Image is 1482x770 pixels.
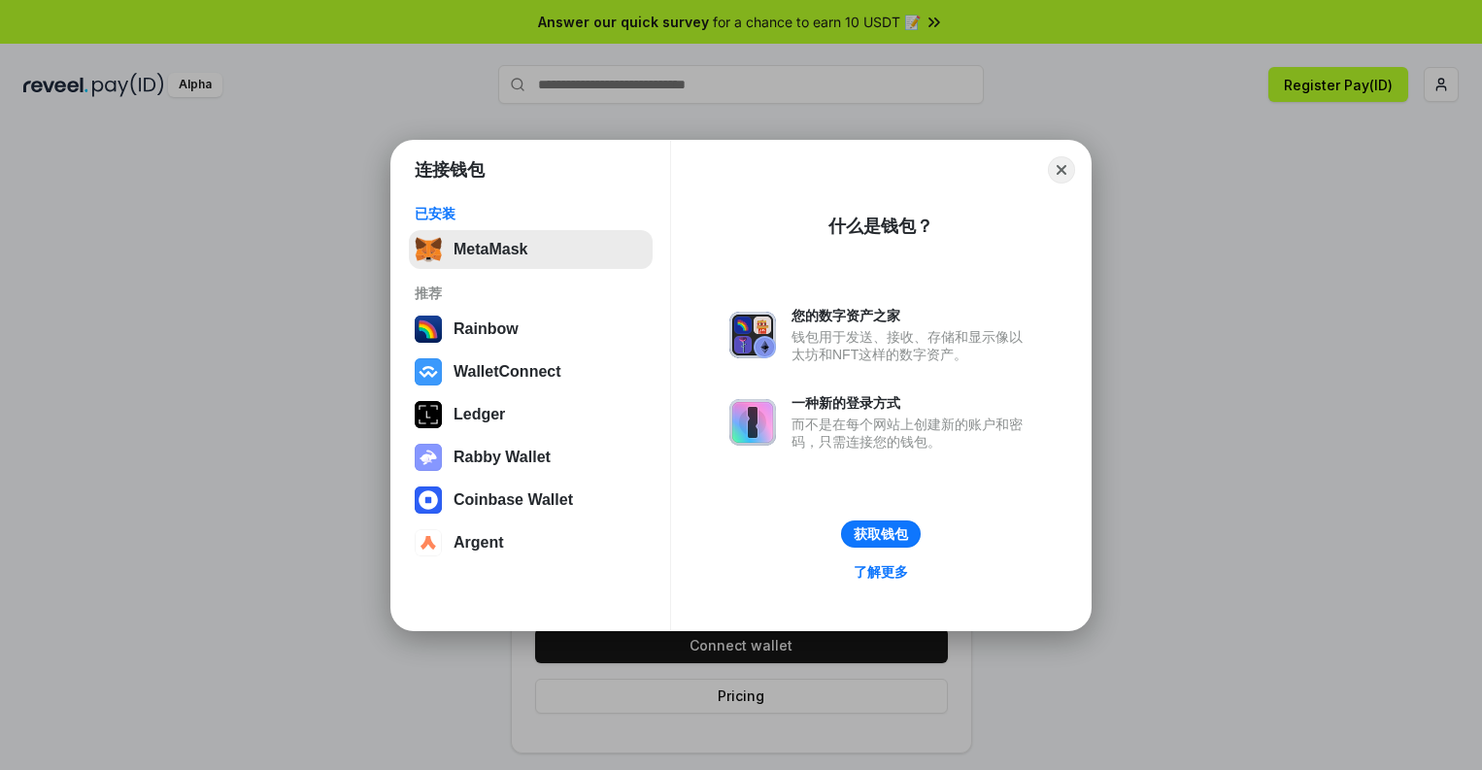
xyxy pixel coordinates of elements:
a: 了解更多 [842,559,920,585]
div: 一种新的登录方式 [792,394,1032,412]
div: Coinbase Wallet [454,491,573,509]
img: svg+xml,%3Csvg%20width%3D%22120%22%20height%3D%22120%22%20viewBox%3D%220%200%20120%20120%22%20fil... [415,316,442,343]
button: Argent [409,523,653,562]
img: svg+xml,%3Csvg%20xmlns%3D%22http%3A%2F%2Fwww.w3.org%2F2000%2Fsvg%22%20fill%3D%22none%22%20viewBox... [729,399,776,446]
button: 获取钱包 [841,520,921,548]
img: svg+xml,%3Csvg%20fill%3D%22none%22%20height%3D%2233%22%20viewBox%3D%220%200%2035%2033%22%20width%... [415,236,442,263]
button: WalletConnect [409,352,653,391]
div: 您的数字资产之家 [792,307,1032,324]
img: svg+xml,%3Csvg%20width%3D%2228%22%20height%3D%2228%22%20viewBox%3D%220%200%2028%2028%22%20fill%3D... [415,358,442,385]
button: MetaMask [409,230,653,269]
button: Ledger [409,395,653,434]
img: svg+xml,%3Csvg%20width%3D%2228%22%20height%3D%2228%22%20viewBox%3D%220%200%2028%2028%22%20fill%3D... [415,529,442,556]
h1: 连接钱包 [415,158,485,182]
div: 已安装 [415,205,647,222]
div: 推荐 [415,285,647,302]
img: svg+xml,%3Csvg%20xmlns%3D%22http%3A%2F%2Fwww.w3.org%2F2000%2Fsvg%22%20width%3D%2228%22%20height%3... [415,401,442,428]
button: Close [1048,156,1075,184]
div: 了解更多 [854,563,908,581]
div: MetaMask [454,241,527,258]
div: Rabby Wallet [454,449,551,466]
div: WalletConnect [454,363,561,381]
img: svg+xml,%3Csvg%20width%3D%2228%22%20height%3D%2228%22%20viewBox%3D%220%200%2028%2028%22%20fill%3D... [415,486,442,514]
div: Rainbow [454,320,519,338]
div: 钱包用于发送、接收、存储和显示像以太坊和NFT这样的数字资产。 [792,328,1032,363]
div: Ledger [454,406,505,423]
div: 什么是钱包？ [828,215,933,238]
img: svg+xml,%3Csvg%20xmlns%3D%22http%3A%2F%2Fwww.w3.org%2F2000%2Fsvg%22%20fill%3D%22none%22%20viewBox... [415,444,442,471]
button: Rainbow [409,310,653,349]
img: svg+xml,%3Csvg%20xmlns%3D%22http%3A%2F%2Fwww.w3.org%2F2000%2Fsvg%22%20fill%3D%22none%22%20viewBox... [729,312,776,358]
div: 获取钱包 [854,525,908,543]
button: Rabby Wallet [409,438,653,477]
button: Coinbase Wallet [409,481,653,519]
div: Argent [454,534,504,552]
div: 而不是在每个网站上创建新的账户和密码，只需连接您的钱包。 [792,416,1032,451]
